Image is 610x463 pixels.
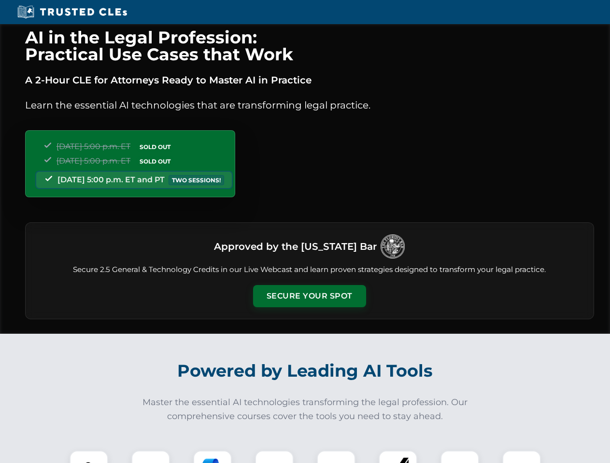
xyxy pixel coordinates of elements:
span: SOLD OUT [136,142,174,152]
span: [DATE] 5:00 p.m. ET [57,156,130,165]
p: A 2-Hour CLE for Attorneys Ready to Master AI in Practice [25,72,594,88]
h3: Approved by the [US_STATE] Bar [214,238,377,255]
img: Trusted CLEs [14,5,130,19]
h2: Powered by Leading AI Tools [38,354,573,388]
span: [DATE] 5:00 p.m. ET [57,142,130,151]
p: Learn the essential AI technologies that are transforming legal practice. [25,97,594,113]
p: Master the essential AI technologies transforming the legal profession. Our comprehensive courses... [136,395,474,423]
p: Secure 2.5 General & Technology Credits in our Live Webcast and learn proven strategies designed ... [37,264,582,275]
img: Logo [381,234,405,259]
button: Secure Your Spot [253,285,366,307]
span: SOLD OUT [136,156,174,166]
h1: AI in the Legal Profession: Practical Use Cases that Work [25,29,594,63]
